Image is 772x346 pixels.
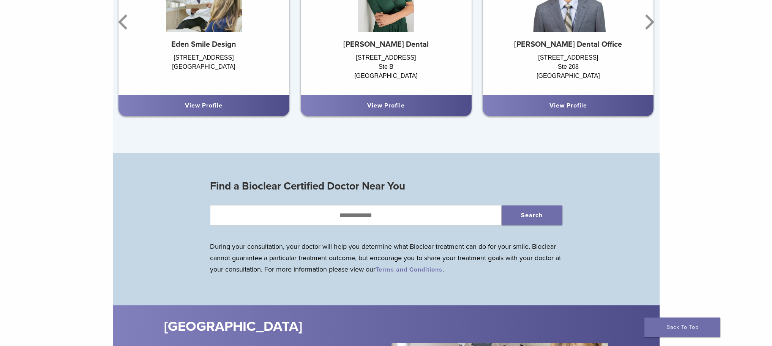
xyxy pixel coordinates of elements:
div: [STREET_ADDRESS] Ste B [GEOGRAPHIC_DATA] [300,53,471,87]
h2: [GEOGRAPHIC_DATA] [164,318,431,336]
div: [STREET_ADDRESS] [GEOGRAPHIC_DATA] [118,53,289,87]
strong: [PERSON_NAME] Dental Office [514,40,622,49]
a: Back To Top [644,318,720,337]
a: View Profile [549,102,587,109]
div: [STREET_ADDRESS] Ste 208 [GEOGRAPHIC_DATA] [483,53,654,87]
a: View Profile [185,102,223,109]
strong: [PERSON_NAME] Dental [343,40,429,49]
strong: Eden Smile Design [171,40,236,49]
h3: Find a Bioclear Certified Doctor Near You [210,177,562,195]
a: Terms and Conditions [376,266,442,273]
a: View Profile [367,102,405,109]
button: Search [502,205,562,225]
p: During your consultation, your doctor will help you determine what Bioclear treatment can do for ... [210,241,562,275]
